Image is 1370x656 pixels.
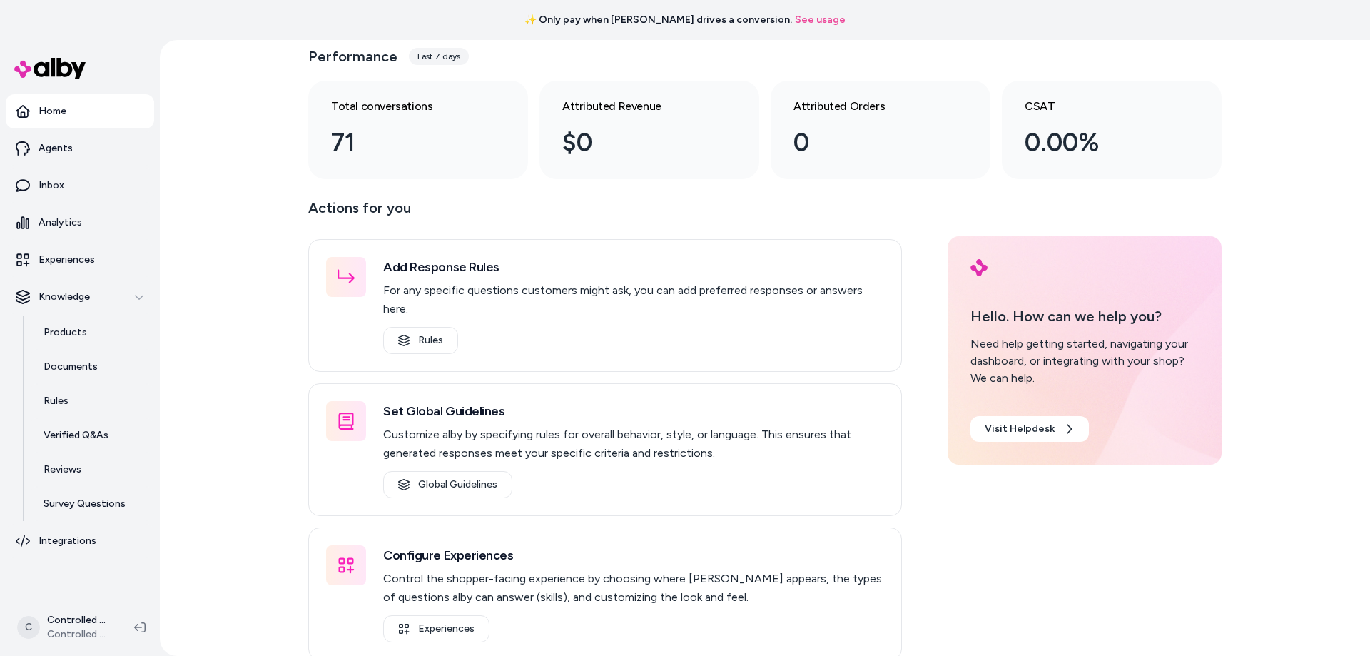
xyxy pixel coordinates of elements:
[6,243,154,277] a: Experiences
[44,394,68,408] p: Rules
[383,257,884,277] h3: Add Response Rules
[793,123,945,162] div: 0
[44,360,98,374] p: Documents
[308,46,397,66] h3: Performance
[562,98,714,115] h3: Attributed Revenue
[6,524,154,558] a: Integrations
[14,58,86,79] img: alby Logo
[795,13,846,27] a: See usage
[44,326,87,340] p: Products
[39,253,95,267] p: Experiences
[524,13,792,27] span: ✨ Only pay when [PERSON_NAME] drives a conversion.
[771,81,990,179] a: Attributed Orders 0
[39,534,96,548] p: Integrations
[29,384,154,418] a: Rules
[39,216,82,230] p: Analytics
[970,306,1199,327] p: Hello. How can we help you?
[970,416,1089,442] a: Visit Helpdesk
[1002,81,1222,179] a: CSAT 0.00%
[29,453,154,487] a: Reviews
[9,605,123,650] button: CControlled Chaos ShopifyControlled Chaos
[383,545,884,565] h3: Configure Experiences
[1025,98,1176,115] h3: CSAT
[44,497,126,511] p: Survey Questions
[383,281,884,318] p: For any specific questions customers might ask, you can add preferred responses or answers here.
[383,615,489,642] a: Experiences
[383,570,884,607] p: Control the shopper-facing experience by choosing where [PERSON_NAME] appears, the types of quest...
[383,327,458,354] a: Rules
[6,131,154,166] a: Agents
[47,627,111,642] span: Controlled Chaos
[29,350,154,384] a: Documents
[383,401,884,421] h3: Set Global Guidelines
[6,280,154,314] button: Knowledge
[39,141,73,156] p: Agents
[331,123,482,162] div: 71
[39,104,66,118] p: Home
[539,81,759,179] a: Attributed Revenue $0
[17,616,40,639] span: C
[44,428,108,443] p: Verified Q&As
[383,471,512,498] a: Global Guidelines
[970,335,1199,387] div: Need help getting started, navigating your dashboard, or integrating with your shop? We can help.
[793,98,945,115] h3: Attributed Orders
[6,168,154,203] a: Inbox
[39,290,90,304] p: Knowledge
[6,206,154,240] a: Analytics
[409,48,469,65] div: Last 7 days
[562,123,714,162] div: $0
[6,94,154,128] a: Home
[39,178,64,193] p: Inbox
[44,463,81,477] p: Reviews
[308,81,528,179] a: Total conversations 71
[970,259,988,276] img: alby Logo
[29,487,154,521] a: Survey Questions
[383,425,884,463] p: Customize alby by specifying rules for overall behavior, style, or language. This ensures that ge...
[29,316,154,350] a: Products
[47,613,111,627] p: Controlled Chaos Shopify
[331,98,482,115] h3: Total conversations
[1025,123,1176,162] div: 0.00%
[308,196,902,231] p: Actions for you
[29,418,154,453] a: Verified Q&As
